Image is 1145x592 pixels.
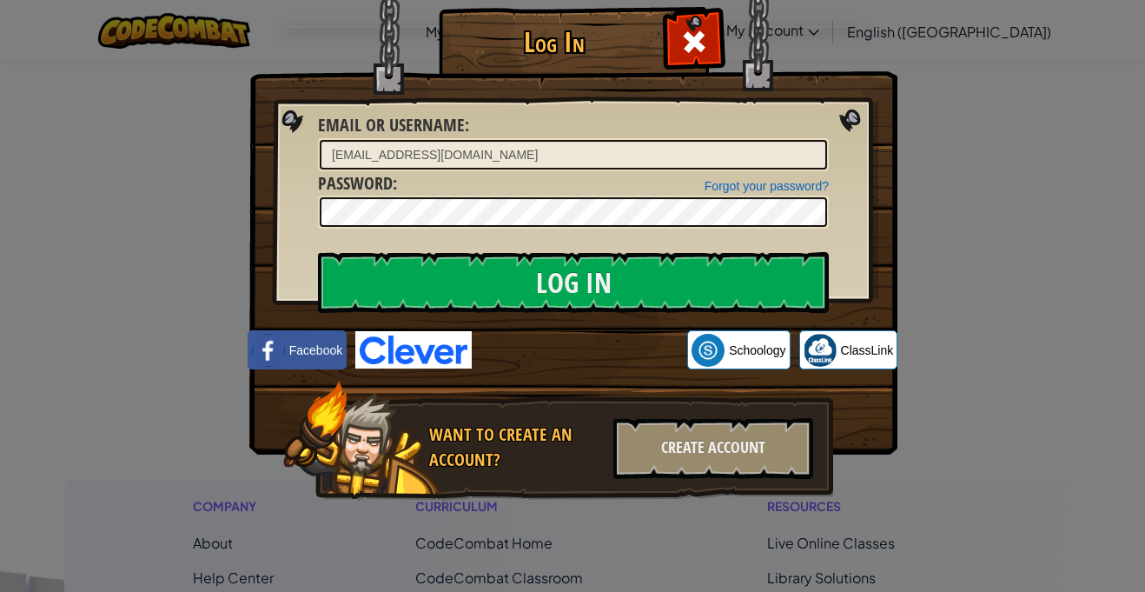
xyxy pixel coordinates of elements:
img: clever-logo-blue.png [355,331,472,369]
div: Create Account [613,418,813,479]
h1: Log In [443,27,665,57]
label: : [318,113,469,138]
span: Facebook [289,342,342,359]
span: Schoology [729,342,785,359]
a: Forgot your password? [705,179,829,193]
span: ClassLink [841,342,894,359]
span: Email or Username [318,113,465,136]
iframe: Sign in with Google Button [472,331,687,369]
img: schoology.png [692,334,725,367]
label: : [318,171,397,196]
img: facebook_small.png [252,334,285,367]
input: Log In [318,252,829,313]
span: Password [318,171,393,195]
div: Want to create an account? [429,422,603,472]
img: classlink-logo-small.png [804,334,837,367]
